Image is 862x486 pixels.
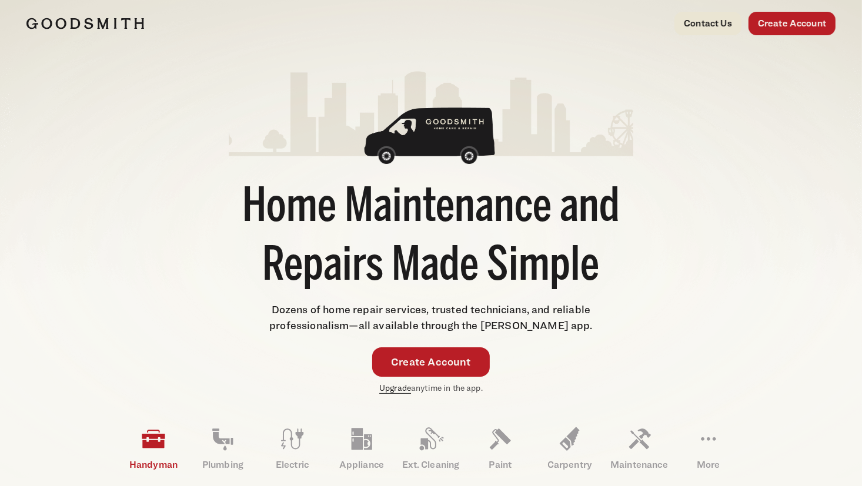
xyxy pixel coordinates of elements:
[466,418,535,479] a: Paint
[749,12,836,35] a: Create Account
[258,418,327,479] a: Electric
[229,179,633,297] h1: Home Maintenance and Repairs Made Simple
[119,418,188,479] a: Handyman
[327,418,396,479] a: Appliance
[535,458,604,472] p: Carpentry
[674,418,743,479] a: More
[119,458,188,472] p: Handyman
[396,418,466,479] a: Ext. Cleaning
[372,347,490,377] a: Create Account
[604,418,674,479] a: Maintenance
[674,458,743,472] p: More
[188,418,258,479] a: Plumbing
[674,12,741,35] a: Contact Us
[26,18,144,29] img: Goodsmith
[379,381,483,395] p: anytime in the app.
[396,458,466,472] p: Ext. Cleaning
[327,458,396,472] p: Appliance
[604,458,674,472] p: Maintenance
[466,458,535,472] p: Paint
[379,383,411,393] a: Upgrade
[535,418,604,479] a: Carpentry
[258,458,327,472] p: Electric
[188,458,258,472] p: Plumbing
[269,303,593,331] span: Dozens of home repair services, trusted technicians, and reliable professionalism—all available t...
